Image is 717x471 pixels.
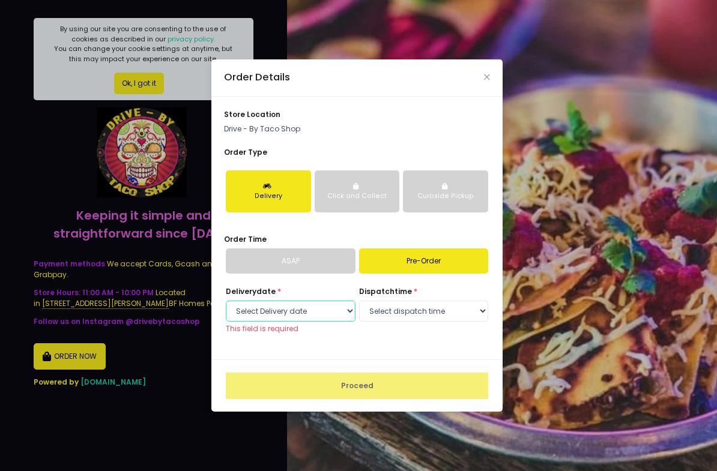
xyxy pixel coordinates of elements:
button: Click and Collect [315,170,400,212]
button: Delivery [226,170,311,212]
button: Curbside Pickup [403,170,488,212]
span: Order Time [224,234,267,244]
div: Click and Collect [322,191,392,201]
div: Order Details [224,70,290,85]
div: Delivery [234,191,303,201]
a: ASAP [226,248,355,274]
div: This field is required [226,323,355,334]
div: Curbside Pickup [411,191,480,201]
span: store location [224,109,280,119]
span: dispatch time [359,286,412,296]
span: Delivery date [226,286,276,296]
a: Pre-Order [359,248,489,274]
span: Order Type [224,147,267,157]
p: Drive - By Taco Shop [224,124,490,134]
button: Close [484,74,490,80]
button: Proceed [226,373,488,399]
